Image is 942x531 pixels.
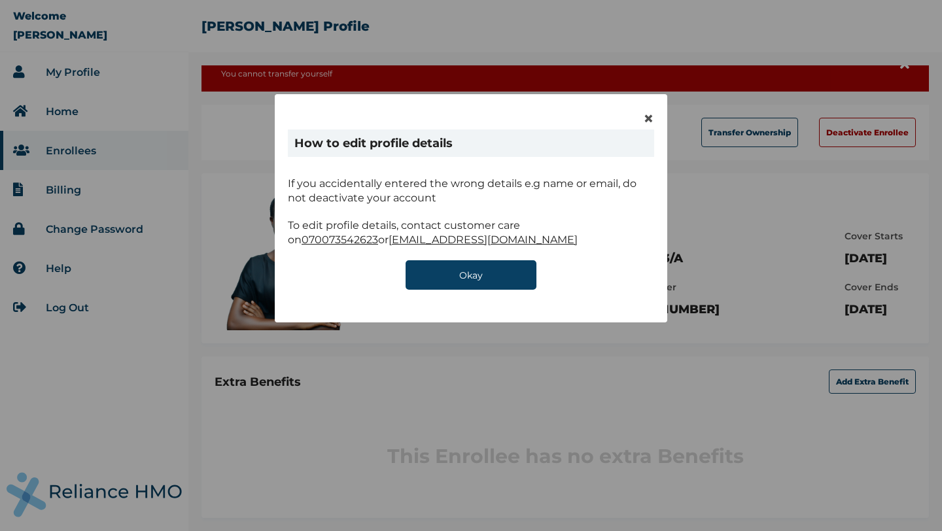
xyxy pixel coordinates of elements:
p: If you accidentally entered the wrong details e.g name or email, do not deactivate your account [288,177,654,205]
h1: How to edit profile details [288,129,654,157]
span: × [643,107,654,129]
span: [EMAIL_ADDRESS][DOMAIN_NAME] [389,233,578,246]
button: Okay [406,260,536,290]
span: 070073542623 [302,233,378,246]
p: To edit profile details, contact customer care on or [288,218,654,247]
